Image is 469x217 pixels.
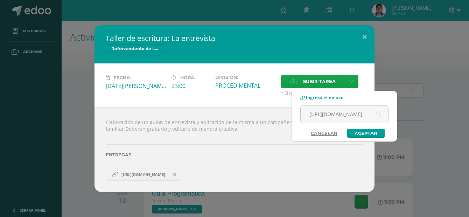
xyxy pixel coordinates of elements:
[94,107,374,192] div: Elaboración de un guion de entrevista y aplicación de la misma a un compañero de estudio, docente...
[118,172,169,177] span: [URL][DOMAIN_NAME]
[106,82,166,90] div: [DATE][PERSON_NAME]
[306,94,344,101] span: Ingresa el enlace
[304,129,344,138] a: Cancelar
[106,45,165,53] span: Reforzamiento de Lectura
[355,25,374,49] button: Close (Esc)
[301,106,388,123] input: Ej. www.google.com
[114,75,131,80] span: Fecha:
[106,169,181,181] a: https://youtu.be/B1u4iCsMbzQ
[106,33,363,43] h2: Taller de escritura: La entrevista
[106,152,363,157] label: Entregas
[215,75,275,80] label: División:
[180,75,195,80] span: Hora:
[215,82,275,89] div: PROCEDIMENTAL
[347,129,385,138] a: Aceptar
[169,171,181,178] span: Remover entrega
[171,82,210,90] div: 23:00
[303,75,336,88] span: Subir tarea
[281,90,363,96] span: * El tamaño máximo permitido es 50 MB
